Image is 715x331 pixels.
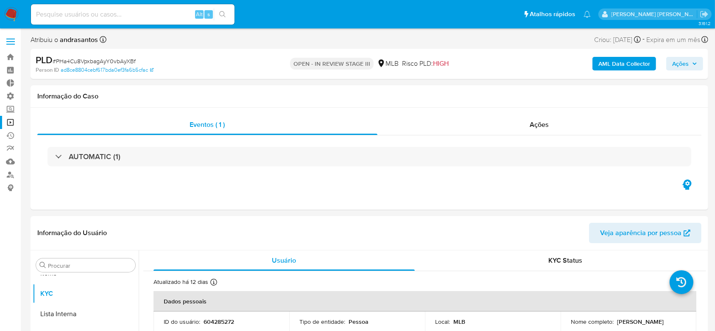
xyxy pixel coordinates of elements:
[61,66,154,74] a: ad8ce8804cebf617bda0ef3fa6b5cfac
[433,59,449,68] span: HIGH
[69,152,120,161] h3: AUTOMATIC (1)
[402,59,449,68] span: Risco PLD:
[299,318,345,325] p: Tipo de entidade :
[48,262,132,269] input: Procurar
[642,34,645,45] span: -
[290,58,374,70] p: OPEN - IN REVIEW STAGE III
[349,318,369,325] p: Pessoa
[453,318,465,325] p: MLB
[589,223,701,243] button: Veja aparência por pessoa
[571,318,614,325] p: Nome completo :
[154,278,208,286] p: Atualizado há 12 dias
[600,223,681,243] span: Veja aparência por pessoa
[617,318,664,325] p: [PERSON_NAME]
[272,255,296,265] span: Usuário
[592,57,656,70] button: AML Data Collector
[435,318,450,325] p: Local :
[700,10,709,19] a: Sair
[37,92,701,101] h1: Informação do Caso
[672,57,689,70] span: Ações
[204,318,234,325] p: 604285272
[548,255,582,265] span: KYC Status
[190,120,225,129] span: Eventos ( 1 )
[530,120,549,129] span: Ações
[530,10,575,19] span: Atalhos rápidos
[214,8,231,20] button: search-icon
[207,10,210,18] span: s
[154,291,696,311] th: Dados pessoais
[36,53,53,67] b: PLD
[53,57,136,65] span: # PHa4Cu8VpxbagAyY0vbAyXBf
[33,304,139,324] button: Lista Interna
[594,34,641,45] div: Criou: [DATE]
[666,57,703,70] button: Ações
[33,283,139,304] button: KYC
[164,318,200,325] p: ID do usuário :
[37,229,107,237] h1: Informação do Usuário
[31,35,98,45] span: Atribuiu o
[58,35,98,45] b: andrasantos
[196,10,203,18] span: Alt
[612,10,697,18] p: andrea.asantos@mercadopago.com.br
[377,59,399,68] div: MLB
[584,11,591,18] a: Notificações
[646,35,700,45] span: Expira em um mês
[39,262,46,269] button: Procurar
[36,66,59,74] b: Person ID
[598,57,650,70] b: AML Data Collector
[47,147,691,166] div: AUTOMATIC (1)
[31,9,235,20] input: Pesquise usuários ou casos...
